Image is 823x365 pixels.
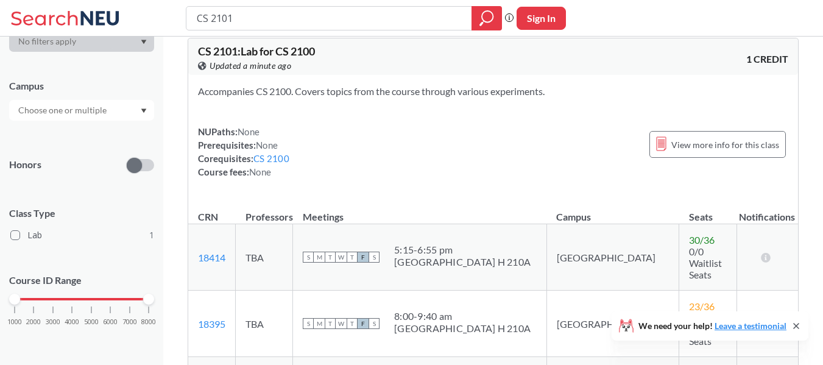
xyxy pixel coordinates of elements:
button: Sign In [517,7,566,30]
span: T [325,318,336,329]
span: 1 [149,229,154,242]
div: Dropdown arrow [9,31,154,52]
span: 2000 [26,319,41,325]
span: 5000 [84,319,99,325]
span: 6000 [103,319,118,325]
a: 18395 [198,318,225,330]
svg: magnifying glass [479,10,494,27]
span: 1000 [7,319,22,325]
div: 8:00 - 9:40 am [394,310,531,322]
section: Accompanies CS 2100. Covers topics from the course through various experiments. [198,85,788,98]
span: 7000 [122,319,137,325]
span: CS 2101 : Lab for CS 2100 [198,44,315,58]
p: Honors [9,158,41,172]
div: [GEOGRAPHIC_DATA] H 210A [394,256,531,268]
a: 18414 [198,252,225,263]
div: [GEOGRAPHIC_DATA] H 210A [394,322,531,335]
span: 30 / 36 [689,234,715,246]
td: TBA [236,291,293,357]
div: Dropdown arrow [9,100,154,121]
input: Class, professor, course number, "phrase" [196,8,463,29]
span: W [336,252,347,263]
span: 0/0 Waitlist Seats [689,246,722,280]
th: Campus [546,198,679,224]
div: NUPaths: Prerequisites: Corequisites: Course fees: [198,125,289,179]
span: T [347,318,358,329]
span: None [238,126,260,137]
span: 3000 [46,319,60,325]
span: None [256,140,278,151]
div: 5:15 - 6:55 pm [394,244,531,256]
th: Seats [679,198,737,224]
span: Class Type [9,207,154,220]
label: Lab [10,227,154,243]
span: S [369,252,380,263]
span: None [249,166,271,177]
span: W [336,318,347,329]
span: T [347,252,358,263]
span: T [325,252,336,263]
span: 23 / 36 [689,300,715,312]
td: [GEOGRAPHIC_DATA] [546,291,679,357]
th: Notifications [736,198,797,224]
span: F [358,318,369,329]
span: 8000 [141,319,156,325]
span: View more info for this class [671,137,779,152]
a: Leave a testimonial [715,321,786,331]
a: CS 2100 [253,153,289,164]
span: 4000 [65,319,79,325]
td: [GEOGRAPHIC_DATA] [546,224,679,291]
svg: Dropdown arrow [141,40,147,44]
span: 1 CREDIT [746,52,788,66]
span: S [303,318,314,329]
div: CRN [198,210,218,224]
p: Course ID Range [9,274,154,288]
td: TBA [236,224,293,291]
span: Updated a minute ago [210,59,291,73]
input: Choose one or multiple [12,103,115,118]
th: Professors [236,198,293,224]
span: S [369,318,380,329]
div: magnifying glass [472,6,502,30]
span: F [358,252,369,263]
span: S [303,252,314,263]
span: M [314,318,325,329]
th: Meetings [293,198,547,224]
div: Campus [9,79,154,93]
span: We need your help! [638,322,786,330]
span: M [314,252,325,263]
svg: Dropdown arrow [141,108,147,113]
